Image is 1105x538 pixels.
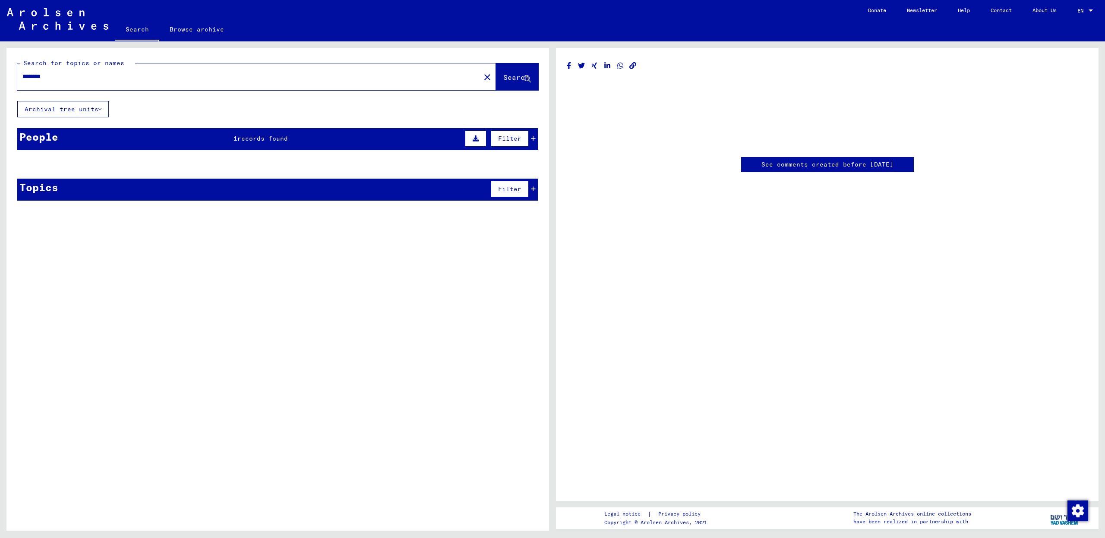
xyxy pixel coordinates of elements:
a: Browse archive [159,19,234,40]
button: Clear [479,68,496,85]
p: Copyright © Arolsen Archives, 2021 [604,519,711,526]
span: records found [237,135,288,142]
mat-icon: close [482,72,493,82]
a: Search [115,19,159,41]
a: See comments created before [DATE] [761,160,893,169]
button: Search [496,63,538,90]
button: Share on Xing [590,60,599,71]
img: Change consent [1067,500,1088,521]
button: Archival tree units [17,101,109,117]
a: Legal notice [604,510,647,519]
button: Copy link [628,60,638,71]
p: The Arolsen Archives online collections [853,510,971,518]
button: Filter [491,130,529,147]
img: yv_logo.png [1048,507,1081,529]
span: Filter [498,185,521,193]
span: EN [1077,8,1087,14]
button: Share on Twitter [577,60,586,71]
mat-label: Search for topics or names [23,59,124,67]
p: have been realized in partnership with [853,518,971,525]
button: Share on Facebook [565,60,574,71]
button: Share on WhatsApp [616,60,625,71]
button: Filter [491,181,529,197]
span: Search [503,73,529,82]
div: People [19,129,58,145]
button: Share on LinkedIn [603,60,612,71]
img: Arolsen_neg.svg [7,8,108,30]
span: 1 [234,135,237,142]
div: | [604,510,711,519]
a: Privacy policy [651,510,711,519]
span: Filter [498,135,521,142]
